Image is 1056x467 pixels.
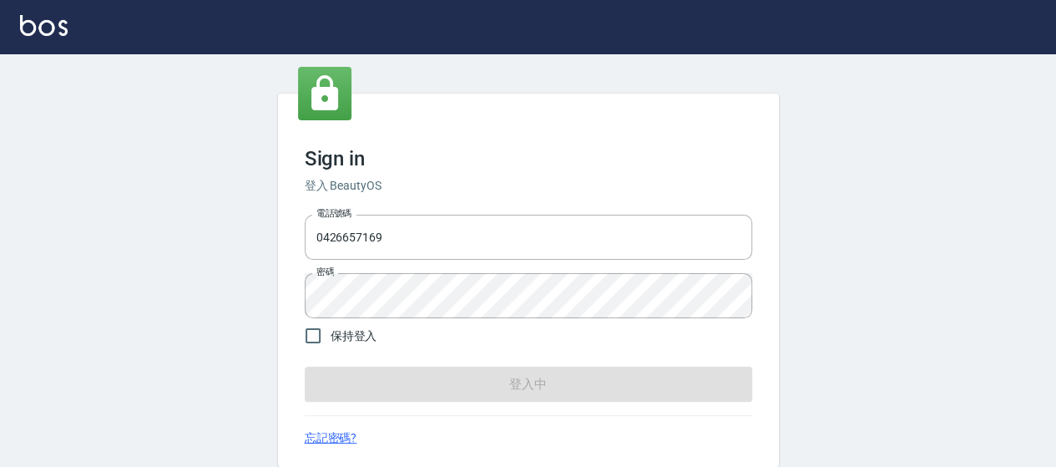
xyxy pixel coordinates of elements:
span: 保持登入 [331,327,377,345]
label: 密碼 [316,266,334,278]
h6: 登入 BeautyOS [305,177,752,195]
h3: Sign in [305,147,752,170]
label: 電話號碼 [316,207,351,220]
a: 忘記密碼? [305,429,357,447]
img: Logo [20,15,68,36]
